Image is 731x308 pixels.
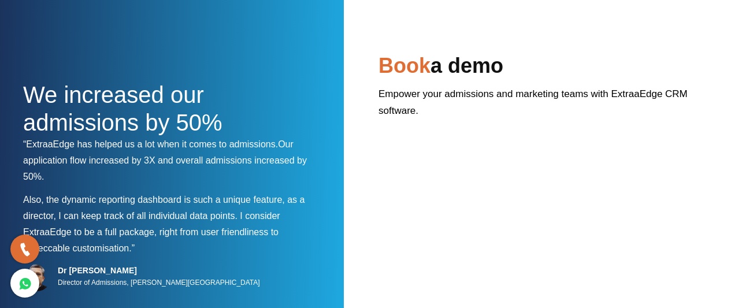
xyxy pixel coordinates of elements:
h5: Dr [PERSON_NAME] [58,265,260,276]
span: I consider ExtraaEdge to be a full package, right from user friendliness to impeccable customisat... [23,211,280,253]
h2: a demo [379,52,708,86]
span: Book [379,54,431,77]
span: Also, the dynamic reporting dashboard is such a unique feature, as a director, I can keep track o... [23,195,305,221]
p: Empower your admissions and marketing teams with ExtraaEdge CRM software. [379,86,708,128]
span: “ExtraaEdge has helped us a lot when it comes to admissions. [23,139,278,149]
p: Director of Admissions, [PERSON_NAME][GEOGRAPHIC_DATA] [58,276,260,290]
span: Our application flow increased by 3X and overall admissions increased by 50%. [23,139,307,181]
span: We increased our admissions by 50% [23,82,222,135]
